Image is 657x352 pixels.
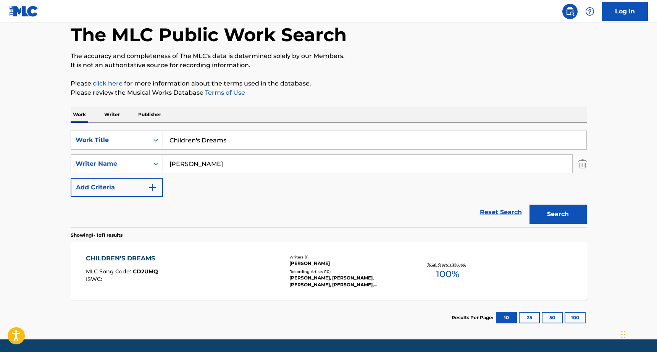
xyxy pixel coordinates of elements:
[102,107,122,123] p: Writer
[519,312,540,323] button: 25
[203,89,245,96] a: Terms of Use
[427,262,468,267] p: Total Known Shares:
[93,80,123,87] a: click here
[86,268,133,275] span: MLC Song Code :
[86,276,104,283] span: ISWC :
[71,79,587,88] p: Please for more information about the terms used in the database.
[136,107,163,123] p: Publisher
[565,7,575,16] img: search
[86,254,159,263] div: CHILDREN'S DREAMS
[582,4,597,19] div: Help
[71,88,587,97] p: Please review the Musical Works Database
[289,254,405,260] div: Writers ( 1 )
[133,268,158,275] span: CD2UMQ
[621,323,626,346] div: Drag
[562,4,578,19] a: Public Search
[585,7,594,16] img: help
[148,183,157,192] img: 9d2ae6d4665cec9f34b9.svg
[289,269,405,274] div: Recording Artists ( 10 )
[476,204,526,221] a: Reset Search
[578,154,587,173] img: Delete Criterion
[71,178,163,197] button: Add Criteria
[289,260,405,267] div: [PERSON_NAME]
[542,312,563,323] button: 50
[71,131,587,228] form: Search Form
[529,205,587,224] button: Search
[71,242,587,300] a: CHILDREN'S DREAMSMLC Song Code:CD2UMQISWC:Writers (1)[PERSON_NAME]Recording Artists (10)[PERSON_N...
[71,61,587,70] p: It is not an authoritative source for recording information.
[565,312,586,323] button: 100
[436,267,459,281] span: 100 %
[76,136,144,145] div: Work Title
[71,107,88,123] p: Work
[619,315,657,352] iframe: Chat Widget
[452,314,495,321] p: Results Per Page:
[496,312,517,323] button: 10
[71,232,123,239] p: Showing 1 - 1 of 1 results
[76,159,144,168] div: Writer Name
[71,52,587,61] p: The accuracy and completeness of The MLC's data is determined solely by our Members.
[602,2,648,21] a: Log In
[289,274,405,288] div: [PERSON_NAME], [PERSON_NAME], [PERSON_NAME], [PERSON_NAME], [PERSON_NAME]
[9,6,39,17] img: MLC Logo
[71,23,347,46] h1: The MLC Public Work Search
